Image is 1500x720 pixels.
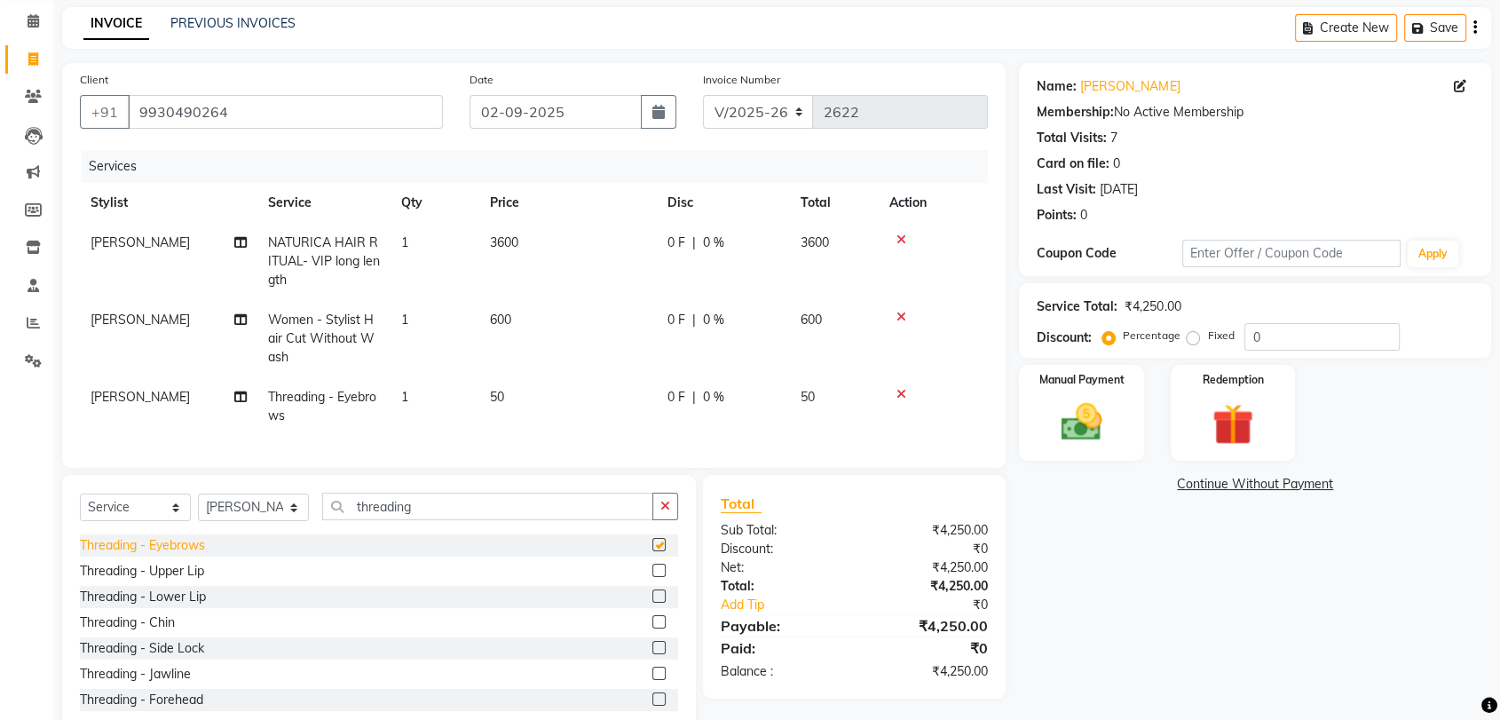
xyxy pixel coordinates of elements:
[322,493,653,520] input: Search or Scan
[855,615,1002,637] div: ₹4,250.00
[1037,180,1096,199] div: Last Visit:
[1039,372,1125,388] label: Manual Payment
[855,577,1002,596] div: ₹4,250.00
[1080,77,1180,96] a: [PERSON_NAME]
[83,8,149,40] a: INVOICE
[80,588,206,606] div: Threading - Lower Lip
[470,72,493,88] label: Date
[170,15,296,31] a: PREVIOUS INVOICES
[1207,328,1234,344] label: Fixed
[1404,14,1466,42] button: Save
[801,389,815,405] span: 50
[1037,244,1182,263] div: Coupon Code
[401,312,408,328] span: 1
[1113,154,1120,173] div: 0
[855,662,1002,681] div: ₹4,250.00
[1125,297,1180,316] div: ₹4,250.00
[80,613,175,632] div: Threading - Chin
[855,540,1002,558] div: ₹0
[401,234,408,250] span: 1
[1037,297,1117,316] div: Service Total:
[1048,399,1115,446] img: _cash.svg
[80,665,191,684] div: Threading - Jawline
[401,389,408,405] span: 1
[1037,103,1114,122] div: Membership:
[667,233,685,252] span: 0 F
[80,95,130,129] button: +91
[692,233,696,252] span: |
[855,521,1002,540] div: ₹4,250.00
[1295,14,1397,42] button: Create New
[707,540,855,558] div: Discount:
[391,183,479,223] th: Qty
[703,388,724,407] span: 0 %
[80,562,204,581] div: Threading - Upper Lip
[1037,206,1077,225] div: Points:
[80,183,257,223] th: Stylist
[268,234,380,288] span: NATURICA HAIR RITUAL- VIP long length
[657,183,790,223] th: Disc
[82,150,1001,183] div: Services
[257,183,391,223] th: Service
[1202,372,1263,388] label: Redemption
[703,72,780,88] label: Invoice Number
[692,311,696,329] span: |
[707,615,855,637] div: Payable:
[703,233,724,252] span: 0 %
[790,183,879,223] th: Total
[1037,154,1109,173] div: Card on file:
[801,312,822,328] span: 600
[721,495,762,513] span: Total
[801,234,829,250] span: 3600
[1408,241,1458,267] button: Apply
[879,596,1001,614] div: ₹0
[855,558,1002,577] div: ₹4,250.00
[1037,77,1077,96] div: Name:
[80,639,204,658] div: Threading - Side Lock
[80,691,203,709] div: Threading - Forehead
[490,234,518,250] span: 3600
[268,312,375,365] span: Women - Stylist Hair Cut Without Wash
[1037,129,1107,147] div: Total Visits:
[80,536,205,555] div: Threading - Eyebrows
[268,389,376,423] span: Threading - Eyebrows
[1037,328,1092,347] div: Discount:
[91,389,190,405] span: [PERSON_NAME]
[479,183,657,223] th: Price
[667,388,685,407] span: 0 F
[1037,103,1473,122] div: No Active Membership
[707,596,879,614] a: Add Tip
[855,637,1002,659] div: ₹0
[1110,129,1117,147] div: 7
[707,577,855,596] div: Total:
[879,183,988,223] th: Action
[91,234,190,250] span: [PERSON_NAME]
[490,312,511,328] span: 600
[703,311,724,329] span: 0 %
[707,558,855,577] div: Net:
[707,637,855,659] div: Paid:
[1199,399,1266,450] img: _gift.svg
[1080,206,1087,225] div: 0
[1123,328,1180,344] label: Percentage
[692,388,696,407] span: |
[1182,240,1401,267] input: Enter Offer / Coupon Code
[1022,475,1488,494] a: Continue Without Payment
[667,311,685,329] span: 0 F
[1100,180,1138,199] div: [DATE]
[128,95,443,129] input: Search by Name/Mobile/Email/Code
[707,662,855,681] div: Balance :
[490,389,504,405] span: 50
[707,521,855,540] div: Sub Total:
[91,312,190,328] span: [PERSON_NAME]
[80,72,108,88] label: Client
